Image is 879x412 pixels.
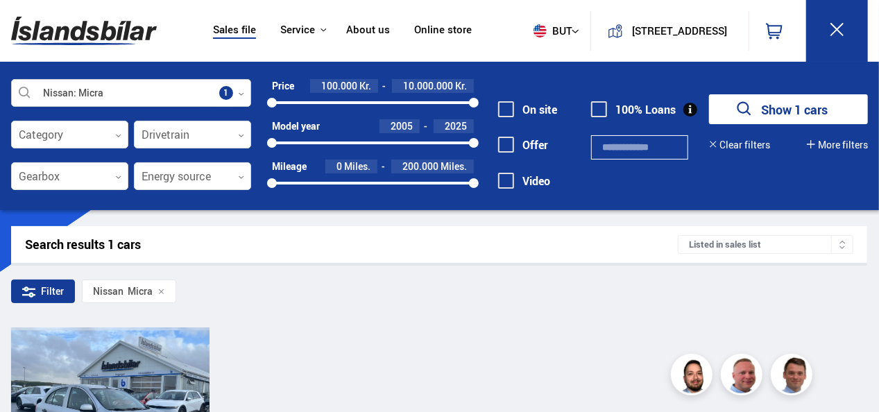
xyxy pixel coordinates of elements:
[522,173,550,189] font: Video
[807,139,868,151] button: More filters
[213,24,256,38] a: Sales file
[403,79,453,92] span: 10.000.000
[673,356,715,397] img: nhp88E3Fdnt1Opn2.png
[773,356,814,397] img: FbJEzSuNWCJXmdc-.webp
[359,80,371,92] span: Kr.
[522,102,557,117] font: On site
[321,79,357,92] span: 100.000
[723,356,765,397] img: siFngHWaQ9KaOqBr.png
[272,80,294,92] div: Price
[552,25,572,37] font: but
[11,8,157,53] img: G0Ugv5HjCgRt.svg
[25,237,678,252] div: Search results 1 cars
[336,160,342,173] span: 0
[41,286,64,297] font: Filter
[455,80,467,92] span: Kr.
[272,121,320,132] div: Model year
[615,102,676,117] font: 100% Loans
[445,119,467,132] span: 2025
[818,138,868,151] font: More filters
[441,161,467,172] span: Miles.
[11,6,53,47] button: Open LiveChat chat interface
[346,24,390,38] a: About us
[599,11,740,51] a: [STREET_ADDRESS]
[720,138,771,151] font: Clear filters
[762,101,828,118] font: Show 1 cars
[272,161,307,172] div: Mileage
[344,161,370,172] span: Miles.
[128,286,153,297] font: Micra
[629,25,731,37] button: [STREET_ADDRESS]
[280,24,315,37] button: Service
[709,94,868,124] button: Show 1 cars
[402,160,438,173] span: 200.000
[534,24,547,37] img: svg+xml;base64,PHN2ZyB4bWxucz0iaHR0cDovL3d3dy53My5vcmcvMjAwMC9zdmciIHdpZHRoPSI1MTIiIGhlaWdodD0iNT...
[414,24,472,38] a: Online store
[709,139,771,151] button: Clear filters
[528,10,590,51] button: but
[522,137,548,153] font: Offer
[391,119,413,132] span: 2005
[93,286,123,297] div: Nissan
[689,239,761,250] font: Listed in sales list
